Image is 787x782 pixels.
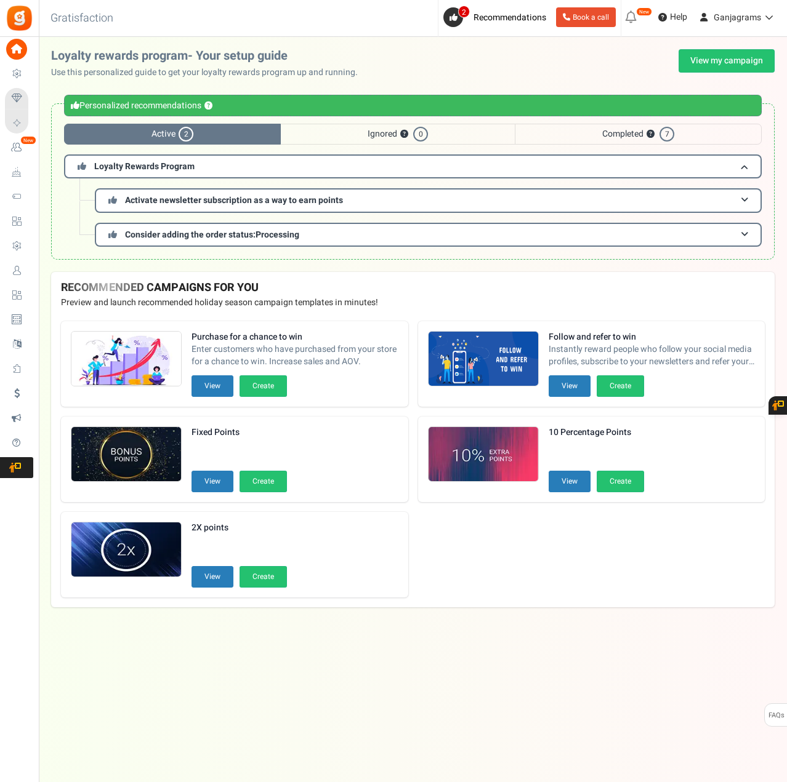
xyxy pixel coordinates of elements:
span: Recommendations [474,11,546,24]
button: ? [647,130,655,138]
em: New [636,7,652,16]
span: 2 [179,127,193,142]
a: 2 Recommendations [443,7,551,27]
img: Recommended Campaigns [71,522,181,578]
button: View [192,471,233,492]
strong: Fixed Points [192,426,287,439]
span: Enter customers who have purchased from your store for a chance to win. Increase sales and AOV. [192,343,398,368]
div: Personalized recommendations [64,95,762,116]
span: Processing [256,228,299,241]
strong: 10 Percentage Points [549,426,644,439]
img: Gratisfaction [6,4,33,32]
span: Activate newsletter subscription as a way to earn points [125,194,343,207]
a: Help [653,7,692,27]
strong: Follow and refer to win [549,331,756,343]
button: View [549,471,591,492]
span: Consider adding the order status: [125,228,299,241]
img: Recommended Campaigns [71,332,181,387]
h2: Loyalty rewards program- Your setup guide [51,49,368,63]
span: Ganjagrams [714,11,761,24]
a: New [5,137,33,158]
p: Preview and launch recommended holiday season campaign templates in minutes! [61,297,765,309]
button: Create [240,471,287,492]
p: Use this personalized guide to get your loyalty rewards program up and running. [51,66,368,79]
em: New [20,136,36,145]
button: Create [597,471,644,492]
button: View [549,375,591,397]
strong: Purchase for a chance to win [192,331,398,343]
span: 0 [413,127,428,142]
a: View my campaign [679,49,775,73]
span: Active [64,124,281,145]
span: 2 [458,6,470,18]
button: Create [240,566,287,588]
img: Recommended Campaigns [429,427,538,482]
button: Create [240,375,287,397]
span: 7 [660,127,674,142]
button: ? [400,130,408,138]
span: Ignored [281,124,515,145]
span: Completed [515,124,762,145]
button: Create [597,375,644,397]
img: Recommended Campaigns [71,427,181,482]
img: Recommended Campaigns [429,332,538,387]
a: Book a call [556,7,616,27]
span: FAQs [768,704,785,727]
span: Loyalty Rewards Program [94,160,195,173]
span: Instantly reward people who follow your social media profiles, subscribe to your newsletters and ... [549,343,756,368]
span: Help [667,11,687,23]
button: ? [204,102,212,110]
button: View [192,566,233,588]
button: View [192,375,233,397]
h3: Gratisfaction [37,6,127,31]
strong: 2X points [192,522,287,534]
h4: RECOMMENDED CAMPAIGNS FOR YOU [61,282,765,294]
